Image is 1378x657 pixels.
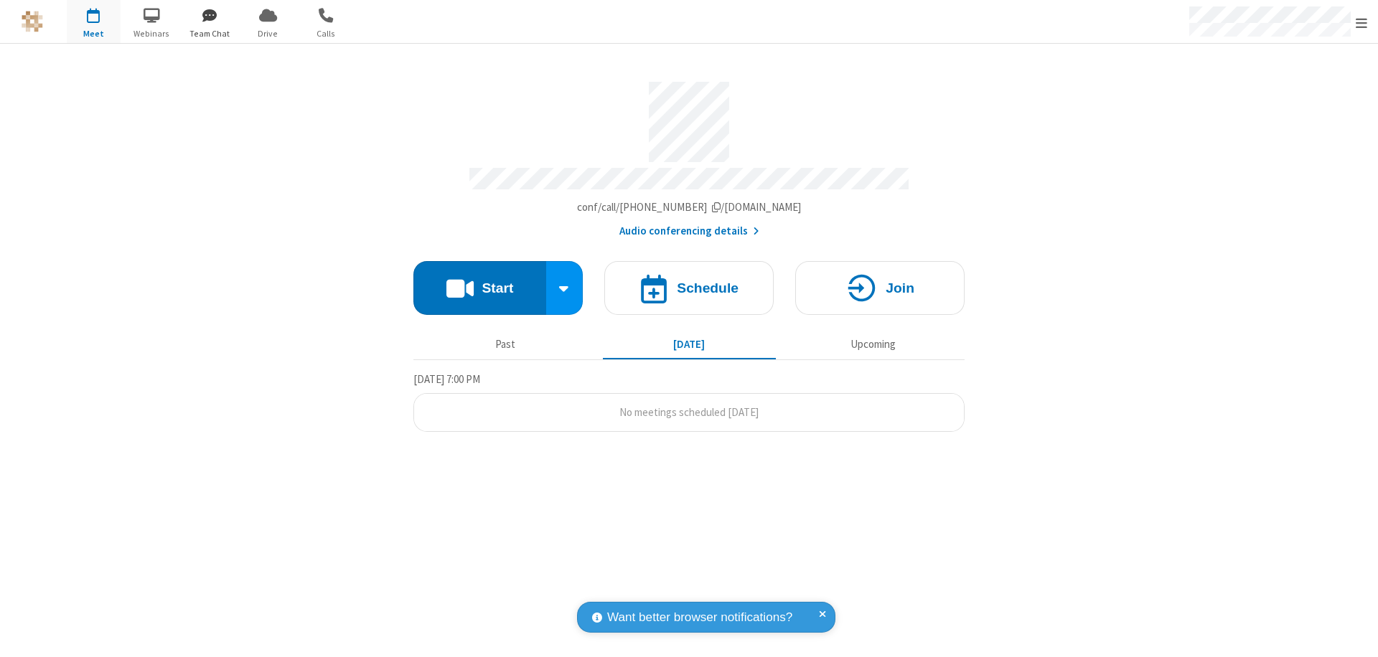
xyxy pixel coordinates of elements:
[619,405,759,419] span: No meetings scheduled [DATE]
[1342,620,1367,647] iframe: Chat
[577,199,802,216] button: Copy my meeting room linkCopy my meeting room link
[413,371,965,433] section: Today's Meetings
[886,281,914,295] h4: Join
[413,71,965,240] section: Account details
[241,27,295,40] span: Drive
[607,608,792,627] span: Want better browser notifications?
[604,261,774,315] button: Schedule
[413,372,480,386] span: [DATE] 7:00 PM
[677,281,739,295] h4: Schedule
[787,331,960,358] button: Upcoming
[619,223,759,240] button: Audio conferencing details
[482,281,513,295] h4: Start
[299,27,353,40] span: Calls
[413,261,546,315] button: Start
[67,27,121,40] span: Meet
[419,331,592,358] button: Past
[183,27,237,40] span: Team Chat
[546,261,583,315] div: Start conference options
[125,27,179,40] span: Webinars
[603,331,776,358] button: [DATE]
[795,261,965,315] button: Join
[577,200,802,214] span: Copy my meeting room link
[22,11,43,32] img: QA Selenium DO NOT DELETE OR CHANGE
